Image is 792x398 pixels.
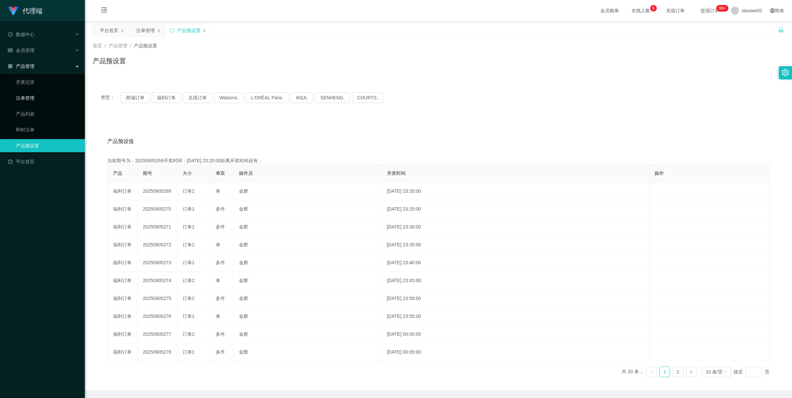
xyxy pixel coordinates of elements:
a: 产品列表 [16,107,80,121]
span: 多件 [216,224,225,229]
span: 订单2 [183,242,195,247]
td: 20250905278 [138,343,177,361]
span: 多件 [216,296,225,301]
td: 金辉 [234,272,382,290]
span: 多件 [216,260,225,265]
td: 福利订单 [108,182,138,200]
a: 注单管理 [16,91,80,105]
span: 产品管理 [8,64,34,69]
i: 图标: appstore-o [8,64,13,69]
div: 平台首页 [100,24,118,37]
td: 20250905276 [138,308,177,325]
a: 代理端 [8,8,42,13]
i: 图标: left [650,370,653,374]
td: 金辉 [234,254,382,272]
h1: 产品预设置 [93,56,126,66]
span: 类型： [101,92,121,103]
span: 单 [216,242,220,247]
i: 图标: close [202,29,206,33]
span: 操作员 [239,171,253,176]
a: 即时注单 [16,123,80,136]
span: 订单1 [183,314,195,319]
a: 图标: dashboard平台首页 [8,155,80,168]
button: L'ORÉAL Paris. [246,92,289,103]
button: COURTS. [352,92,383,103]
div: 注单管理 [136,24,155,37]
td: [DATE] 23:30:00 [382,218,649,236]
i: 图标: right [689,370,693,374]
span: 期号 [143,171,152,176]
span: 产品预设置 [134,43,157,48]
span: 大小 [183,171,192,176]
span: 多件 [216,349,225,355]
li: 共 20 条， [622,367,643,377]
td: 福利订单 [108,236,138,254]
span: 订单1 [183,206,195,212]
td: 20250905269 [138,182,177,200]
td: [DATE] 00:00:00 [382,325,649,343]
div: 跳至 页 [734,367,769,377]
a: 2 [673,367,683,377]
i: 图标: close [120,29,124,33]
span: 订单2 [183,296,195,301]
span: 提现订单 [697,8,722,13]
td: 金辉 [234,290,382,308]
td: 20250905270 [138,200,177,218]
td: 20250905275 [138,290,177,308]
span: 订单1 [183,260,195,265]
li: 上一页 [646,367,657,377]
td: 金辉 [234,343,382,361]
a: 1 [660,367,670,377]
td: 金辉 [234,236,382,254]
button: SENHENG. [315,92,350,103]
p: 6 [652,5,654,12]
img: logo.9652507e.png [8,7,19,16]
button: 福利订单 [152,92,181,103]
span: 操作 [654,171,664,176]
span: / [130,43,131,48]
td: 金辉 [234,218,382,236]
button: Watsons. [214,92,244,103]
span: 产品预设值 [107,137,134,145]
span: 产品管理 [109,43,127,48]
sup: 6 [650,5,657,12]
span: 在线人数 [628,8,653,13]
i: 图标: close [157,29,161,33]
td: 20250905274 [138,272,177,290]
td: 福利订单 [108,200,138,218]
i: 图标: menu-fold [93,0,115,22]
span: 订单2 [183,278,195,283]
td: [DATE] 23:25:00 [382,200,649,218]
span: 多件 [216,206,225,212]
div: 10 条/页 [706,367,723,377]
td: [DATE] 00:05:00 [382,343,649,361]
span: 产品 [113,171,122,176]
span: 订单1 [183,224,195,229]
div: 产品预设置 [177,24,200,37]
i: 图标: setting [782,69,789,76]
td: [DATE] 23:35:00 [382,236,649,254]
span: 单 [216,314,220,319]
td: 福利订单 [108,254,138,272]
h1: 代理端 [23,0,42,22]
span: 订单2 [183,331,195,337]
button: IKEA. [291,92,313,103]
i: 图标: unlock [778,27,784,33]
td: 20250905277 [138,325,177,343]
td: 20250905271 [138,218,177,236]
td: 福利订单 [108,308,138,325]
td: 福利订单 [108,325,138,343]
span: 数据中心 [8,32,34,37]
td: 福利订单 [108,218,138,236]
span: 开奖时间 [387,171,406,176]
td: [DATE] 23:45:00 [382,272,649,290]
li: 下一页 [686,367,697,377]
td: 福利订单 [108,272,138,290]
td: [DATE] 23:55:00 [382,308,649,325]
td: [DATE] 23:50:00 [382,290,649,308]
i: 图标: down [723,370,727,374]
span: 充值订单 [663,8,688,13]
td: 福利订单 [108,343,138,361]
td: 福利订单 [108,290,138,308]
